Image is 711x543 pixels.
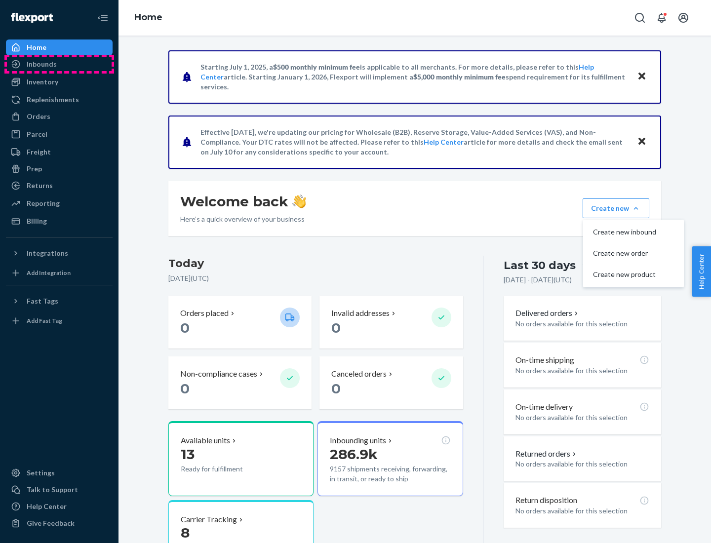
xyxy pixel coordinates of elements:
[515,506,649,516] p: No orders available for this selection
[515,413,649,423] p: No orders available for this selection
[515,308,580,319] button: Delivered orders
[6,39,113,55] a: Home
[424,138,464,146] a: Help Center
[27,77,58,87] div: Inventory
[93,8,113,28] button: Close Navigation
[181,435,230,446] p: Available units
[27,59,57,69] div: Inbounds
[168,256,463,271] h3: Today
[652,8,671,28] button: Open notifications
[6,195,113,211] a: Reporting
[180,380,190,397] span: 0
[6,161,113,177] a: Prep
[27,147,51,157] div: Freight
[6,109,113,124] a: Orders
[6,293,113,309] button: Fast Tags
[27,181,53,191] div: Returns
[504,275,572,285] p: [DATE] - [DATE] ( UTC )
[27,129,47,139] div: Parcel
[168,296,312,349] button: Orders placed 0
[181,464,272,474] p: Ready for fulfillment
[673,8,693,28] button: Open account menu
[27,95,79,105] div: Replenishments
[331,380,341,397] span: 0
[6,144,113,160] a: Freight
[27,468,55,478] div: Settings
[593,271,656,278] span: Create new product
[413,73,506,81] span: $5,000 monthly minimum fee
[331,319,341,336] span: 0
[168,421,314,496] button: Available units13Ready for fulfillment
[6,74,113,90] a: Inventory
[6,178,113,194] a: Returns
[181,514,237,525] p: Carrier Tracking
[11,13,53,23] img: Flexport logo
[181,446,195,463] span: 13
[6,313,113,329] a: Add Fast Tag
[180,214,306,224] p: Here’s a quick overview of your business
[6,515,113,531] button: Give Feedback
[6,482,113,498] a: Talk to Support
[583,198,649,218] button: Create newCreate new inboundCreate new orderCreate new product
[515,319,649,329] p: No orders available for this selection
[330,446,378,463] span: 286.9k
[27,269,71,277] div: Add Integration
[180,308,229,319] p: Orders placed
[27,316,62,325] div: Add Fast Tag
[330,435,386,446] p: Inbounding units
[593,250,656,257] span: Create new order
[330,464,450,484] p: 9157 shipments receiving, forwarding, in transit, or ready to ship
[515,448,578,460] button: Returned orders
[126,3,170,32] ol: breadcrumbs
[585,222,682,243] button: Create new inbound
[27,248,68,258] div: Integrations
[6,126,113,142] a: Parcel
[27,112,50,121] div: Orders
[27,164,42,174] div: Prep
[6,265,113,281] a: Add Integration
[319,356,463,409] button: Canceled orders 0
[6,499,113,514] a: Help Center
[635,135,648,149] button: Close
[593,229,656,235] span: Create new inbound
[27,518,75,528] div: Give Feedback
[515,354,574,366] p: On-time shipping
[319,296,463,349] button: Invalid addresses 0
[331,308,390,319] p: Invalid addresses
[27,485,78,495] div: Talk to Support
[273,63,360,71] span: $500 monthly minimum fee
[27,502,67,511] div: Help Center
[515,459,649,469] p: No orders available for this selection
[200,62,628,92] p: Starting July 1, 2025, a is applicable to all merchants. For more details, please refer to this a...
[6,92,113,108] a: Replenishments
[504,258,576,273] div: Last 30 days
[27,198,60,208] div: Reporting
[515,366,649,376] p: No orders available for this selection
[6,465,113,481] a: Settings
[585,243,682,264] button: Create new order
[27,216,47,226] div: Billing
[515,401,573,413] p: On-time delivery
[180,193,306,210] h1: Welcome back
[630,8,650,28] button: Open Search Box
[180,319,190,336] span: 0
[168,273,463,283] p: [DATE] ( UTC )
[692,246,711,297] button: Help Center
[331,368,387,380] p: Canceled orders
[292,194,306,208] img: hand-wave emoji
[515,495,577,506] p: Return disposition
[585,264,682,285] button: Create new product
[180,368,257,380] p: Non-compliance cases
[6,245,113,261] button: Integrations
[317,421,463,496] button: Inbounding units286.9k9157 shipments receiving, forwarding, in transit, or ready to ship
[27,296,58,306] div: Fast Tags
[635,70,648,84] button: Close
[6,56,113,72] a: Inbounds
[181,524,190,541] span: 8
[200,127,628,157] p: Effective [DATE], we're updating our pricing for Wholesale (B2B), Reserve Storage, Value-Added Se...
[134,12,162,23] a: Home
[6,213,113,229] a: Billing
